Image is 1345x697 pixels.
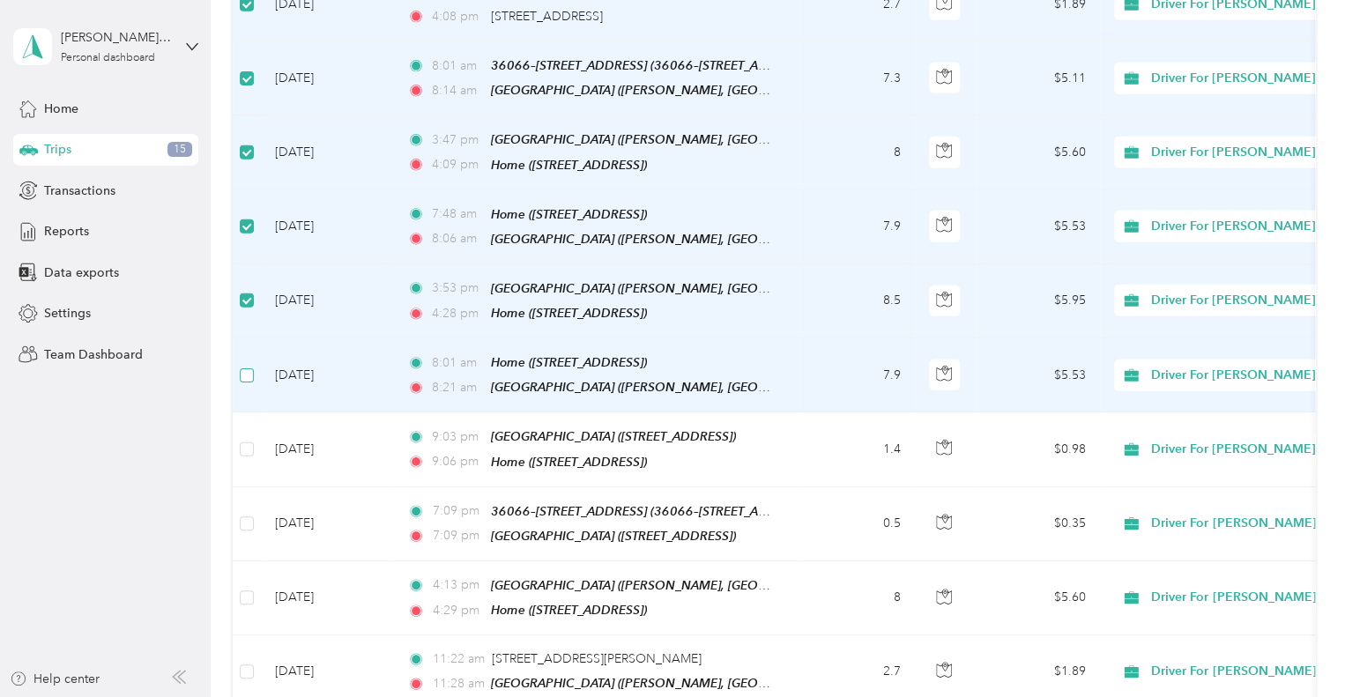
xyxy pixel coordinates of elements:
[799,412,915,486] td: 1.4
[261,338,393,412] td: [DATE]
[799,115,915,189] td: 8
[261,487,393,561] td: [DATE]
[977,190,1100,264] td: $5.53
[432,7,482,26] span: 4:08 pm
[491,380,1246,395] span: [GEOGRAPHIC_DATA] ([PERSON_NAME], [GEOGRAPHIC_DATA], [GEOGRAPHIC_DATA], [GEOGRAPHIC_DATA], [GEOGR...
[261,41,393,115] td: [DATE]
[491,58,814,73] span: 36066–[STREET_ADDRESS] (36066–[STREET_ADDRESS])
[44,222,89,241] span: Reports
[491,603,647,617] span: Home ([STREET_ADDRESS])
[491,306,647,320] span: Home ([STREET_ADDRESS])
[432,304,482,323] span: 4:28 pm
[432,575,482,595] span: 4:13 pm
[977,115,1100,189] td: $5.60
[432,649,484,669] span: 11:22 am
[1151,514,1316,533] span: Driver For [PERSON_NAME]
[491,132,1246,147] span: [GEOGRAPHIC_DATA] ([PERSON_NAME], [GEOGRAPHIC_DATA], [GEOGRAPHIC_DATA], [GEOGRAPHIC_DATA], [GEOGR...
[977,412,1100,486] td: $0.98
[1151,588,1316,607] span: Driver For [PERSON_NAME]
[44,263,119,282] span: Data exports
[1151,662,1316,681] span: Driver For [PERSON_NAME]
[491,158,647,172] span: Home ([STREET_ADDRESS])
[44,304,91,323] span: Settings
[432,278,482,298] span: 3:53 pm
[432,353,482,373] span: 8:01 am
[61,28,171,47] div: [PERSON_NAME][EMAIL_ADDRESS][DOMAIN_NAME]
[491,529,736,543] span: [GEOGRAPHIC_DATA] ([STREET_ADDRESS])
[432,56,482,76] span: 8:01 am
[61,53,155,63] div: Personal dashboard
[491,429,736,443] span: [GEOGRAPHIC_DATA] ([STREET_ADDRESS])
[491,83,1246,98] span: [GEOGRAPHIC_DATA] ([PERSON_NAME], [GEOGRAPHIC_DATA], [GEOGRAPHIC_DATA], [GEOGRAPHIC_DATA], [GEOGR...
[491,676,1246,691] span: [GEOGRAPHIC_DATA] ([PERSON_NAME], [GEOGRAPHIC_DATA], [GEOGRAPHIC_DATA], [GEOGRAPHIC_DATA], [GEOGR...
[491,9,603,24] span: [STREET_ADDRESS]
[167,142,192,158] span: 15
[491,578,1246,593] span: [GEOGRAPHIC_DATA] ([PERSON_NAME], [GEOGRAPHIC_DATA], [GEOGRAPHIC_DATA], [GEOGRAPHIC_DATA], [GEOGR...
[432,204,482,224] span: 7:48 am
[432,378,482,397] span: 8:21 am
[977,338,1100,412] td: $5.53
[432,601,482,620] span: 4:29 pm
[44,140,71,159] span: Trips
[491,281,1246,296] span: [GEOGRAPHIC_DATA] ([PERSON_NAME], [GEOGRAPHIC_DATA], [GEOGRAPHIC_DATA], [GEOGRAPHIC_DATA], [GEOGR...
[44,182,115,200] span: Transactions
[799,561,915,635] td: 8
[432,130,482,150] span: 3:47 pm
[432,526,482,545] span: 7:09 pm
[44,345,143,364] span: Team Dashboard
[261,190,393,264] td: [DATE]
[491,504,814,519] span: 36066–[STREET_ADDRESS] (36066–[STREET_ADDRESS])
[799,41,915,115] td: 7.3
[432,81,482,100] span: 8:14 am
[1246,598,1345,697] iframe: Everlance-gr Chat Button Frame
[491,455,647,469] span: Home ([STREET_ADDRESS])
[799,264,915,338] td: 8.5
[1151,366,1316,385] span: Driver For [PERSON_NAME]
[977,41,1100,115] td: $5.11
[432,674,482,693] span: 11:28 am
[432,501,482,521] span: 7:09 pm
[1151,291,1316,310] span: Driver For [PERSON_NAME]
[977,264,1100,338] td: $5.95
[492,651,702,666] span: [STREET_ADDRESS][PERSON_NAME]
[432,155,482,174] span: 4:09 pm
[261,264,393,338] td: [DATE]
[432,229,482,248] span: 8:06 am
[10,670,100,688] button: Help center
[1151,440,1316,459] span: Driver For [PERSON_NAME]
[491,207,647,221] span: Home ([STREET_ADDRESS])
[261,412,393,486] td: [DATE]
[799,190,915,264] td: 7.9
[491,355,647,369] span: Home ([STREET_ADDRESS])
[1151,217,1316,236] span: Driver For [PERSON_NAME]
[799,338,915,412] td: 7.9
[977,561,1100,635] td: $5.60
[261,115,393,189] td: [DATE]
[261,561,393,635] td: [DATE]
[977,487,1100,561] td: $0.35
[44,100,78,118] span: Home
[1151,143,1316,162] span: Driver For [PERSON_NAME]
[432,427,482,447] span: 9:03 pm
[799,487,915,561] td: 0.5
[432,452,482,471] span: 9:06 pm
[491,232,1246,247] span: [GEOGRAPHIC_DATA] ([PERSON_NAME], [GEOGRAPHIC_DATA], [GEOGRAPHIC_DATA], [GEOGRAPHIC_DATA], [GEOGR...
[1151,69,1316,88] span: Driver For [PERSON_NAME]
